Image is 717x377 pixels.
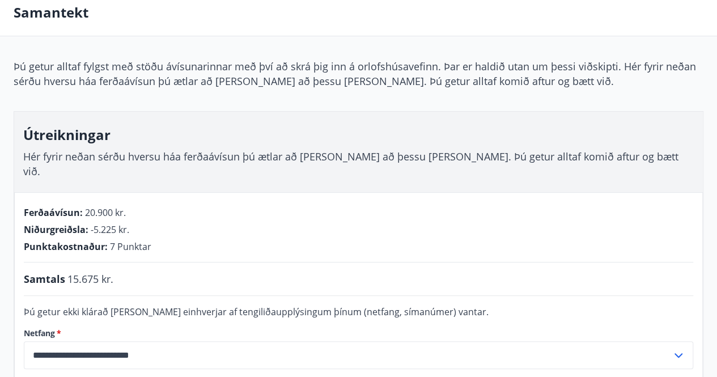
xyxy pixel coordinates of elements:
[24,206,83,219] span: Ferðaávísun :
[24,328,693,339] label: Netfang
[67,272,113,286] span: 15.675 kr.
[24,306,489,318] span: Þú getur ekki klárað [PERSON_NAME] einhverjar af tengiliðaupplýsingum þínum (netfang, símanúmer) ...
[23,150,678,178] span: Hér fyrir neðan sérðu hversu háa ferðaávísun þú ætlar að [PERSON_NAME] að þessu [PERSON_NAME]. Þú...
[14,3,88,22] p: Samantekt
[91,223,129,236] span: -5.225 kr.
[23,125,694,145] h3: Útreikningar
[110,240,151,253] span: 7 Punktar
[24,272,65,286] span: Samtals
[24,223,88,236] span: Niðurgreiðsla :
[85,206,126,219] span: 20.900 kr.
[14,59,703,88] p: Þú getur alltaf fylgst með stöðu ávísunarinnar með því að skrá þig inn á orlofshúsavefinn. Þar er...
[24,240,108,253] span: Punktakostnaður :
